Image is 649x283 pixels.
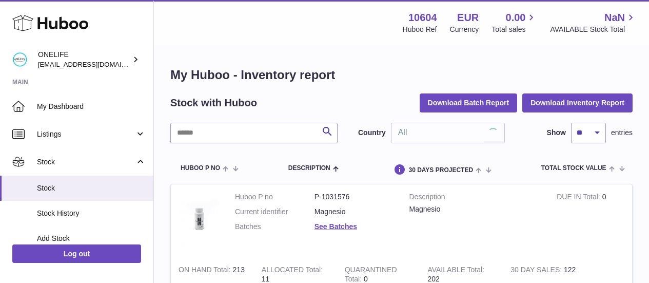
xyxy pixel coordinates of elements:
[314,192,394,202] dd: P-1031576
[510,266,564,276] strong: 30 DAY SALES
[181,165,220,172] span: Huboo P no
[506,11,526,25] span: 0.00
[427,266,484,276] strong: AVAILABLE Total
[37,102,146,111] span: My Dashboard
[409,204,542,214] div: Magnesio
[170,67,633,83] h1: My Huboo - Inventory report
[408,167,473,174] span: 30 DAYS PROJECTED
[420,93,518,112] button: Download Batch Report
[38,50,130,69] div: ONELIFE
[314,222,357,231] a: See Batches
[408,11,437,25] strong: 10604
[12,52,28,67] img: internalAdmin-10604@internal.huboo.com
[611,128,633,138] span: entries
[314,207,394,217] dd: Magnesio
[364,275,368,283] span: 0
[403,25,437,34] div: Huboo Ref
[170,96,257,110] h2: Stock with Huboo
[550,25,637,34] span: AVAILABLE Stock Total
[557,193,602,203] strong: DUE IN Total
[491,11,537,34] a: 0.00 Total sales
[12,244,141,263] a: Log out
[550,11,637,34] a: NaN AVAILABLE Stock Total
[549,184,632,257] td: 0
[37,157,135,167] span: Stock
[37,183,146,193] span: Stock
[522,93,633,112] button: Download Inventory Report
[450,25,479,34] div: Currency
[179,266,233,276] strong: ON HAND Total
[491,25,537,34] span: Total sales
[235,222,314,232] dt: Batches
[288,165,330,172] span: Description
[37,129,135,139] span: Listings
[547,128,566,138] label: Show
[235,207,314,217] dt: Current identifier
[37,234,146,243] span: Add Stock
[457,11,479,25] strong: EUR
[37,209,146,218] span: Stock History
[409,192,542,204] strong: Description
[262,266,323,276] strong: ALLOCATED Total
[179,192,220,247] img: product image
[235,192,314,202] dt: Huboo P no
[358,128,386,138] label: Country
[38,60,151,68] span: [EMAIL_ADDRESS][DOMAIN_NAME]
[541,165,606,172] span: Total stock value
[604,11,625,25] span: NaN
